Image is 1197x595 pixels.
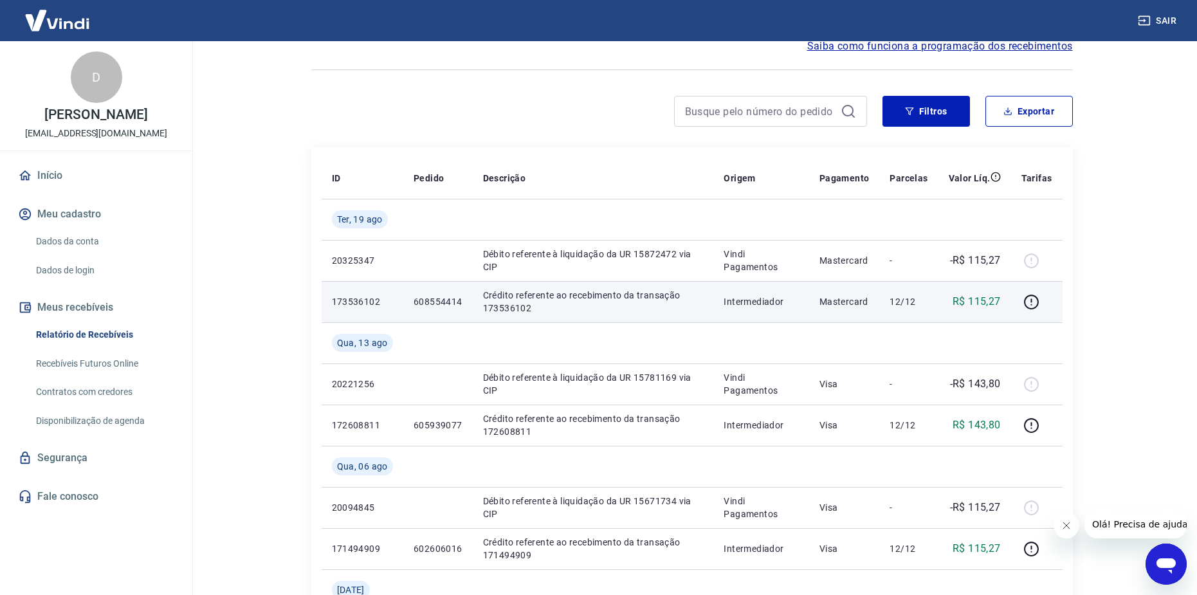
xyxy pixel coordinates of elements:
p: [EMAIL_ADDRESS][DOMAIN_NAME] [25,127,167,140]
p: Visa [819,542,870,555]
button: Meus recebíveis [15,293,177,322]
iframe: Fechar mensagem [1054,513,1079,538]
p: Crédito referente ao recebimento da transação 172608811 [483,412,704,438]
p: Débito referente à liquidação da UR 15872472 via CIP [483,248,704,273]
input: Busque pelo número do pedido [685,102,836,121]
a: Fale conosco [15,482,177,511]
p: ID [332,172,341,185]
span: Ter, 19 ago [337,213,383,226]
p: Mastercard [819,295,870,308]
button: Filtros [882,96,970,127]
p: Débito referente à liquidação da UR 15781169 via CIP [483,371,704,397]
a: Contratos com credores [31,379,177,405]
p: R$ 115,27 [953,541,1001,556]
a: Segurança [15,444,177,472]
p: Pedido [414,172,444,185]
a: Início [15,161,177,190]
a: Dados de login [31,257,177,284]
p: 605939077 [414,419,462,432]
p: Valor Líq. [949,172,991,185]
button: Meu cadastro [15,200,177,228]
p: R$ 143,80 [953,417,1001,433]
a: Disponibilização de agenda [31,408,177,434]
div: D [71,51,122,103]
p: - [890,501,927,514]
p: Descrição [483,172,526,185]
p: Crédito referente ao recebimento da transação 171494909 [483,536,704,562]
p: 20221256 [332,378,393,390]
p: Crédito referente ao recebimento da transação 173536102 [483,289,704,315]
p: Visa [819,419,870,432]
img: Vindi [15,1,99,40]
p: [PERSON_NAME] [44,108,147,122]
p: - [890,378,927,390]
span: Qua, 06 ago [337,460,388,473]
p: 20094845 [332,501,393,514]
p: Débito referente à liquidação da UR 15671734 via CIP [483,495,704,520]
p: Intermediador [724,419,799,432]
p: -R$ 143,80 [950,376,1001,392]
p: Visa [819,378,870,390]
p: 20325347 [332,254,393,267]
p: Vindi Pagamentos [724,371,799,397]
p: Visa [819,501,870,514]
p: 12/12 [890,419,927,432]
iframe: Botão para abrir a janela de mensagens [1146,544,1187,585]
button: Exportar [985,96,1073,127]
a: Recebíveis Futuros Online [31,351,177,377]
p: Intermediador [724,295,799,308]
p: 608554414 [414,295,462,308]
p: Origem [724,172,755,185]
p: -R$ 115,27 [950,253,1001,268]
iframe: Mensagem da empresa [1084,510,1187,538]
span: Olá! Precisa de ajuda? [8,9,108,19]
button: Sair [1135,9,1182,33]
p: - [890,254,927,267]
span: Qua, 13 ago [337,336,388,349]
a: Saiba como funciona a programação dos recebimentos [807,39,1073,54]
p: 172608811 [332,419,393,432]
p: Pagamento [819,172,870,185]
p: Mastercard [819,254,870,267]
p: -R$ 115,27 [950,500,1001,515]
p: 12/12 [890,542,927,555]
p: 12/12 [890,295,927,308]
p: Vindi Pagamentos [724,248,799,273]
p: Vindi Pagamentos [724,495,799,520]
a: Dados da conta [31,228,177,255]
p: Tarifas [1021,172,1052,185]
p: Parcelas [890,172,927,185]
p: 602606016 [414,542,462,555]
a: Relatório de Recebíveis [31,322,177,348]
p: 171494909 [332,542,393,555]
p: 173536102 [332,295,393,308]
p: Intermediador [724,542,799,555]
p: R$ 115,27 [953,294,1001,309]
